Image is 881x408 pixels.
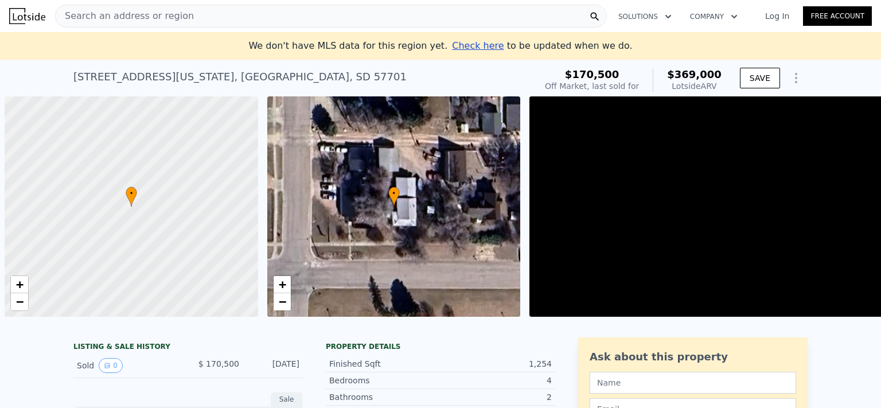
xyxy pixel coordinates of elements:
div: We don't have MLS data for this region yet. [248,39,632,53]
div: Sale [271,392,303,407]
div: Bathrooms [329,391,440,403]
div: Off Market, last sold for [545,80,639,92]
span: − [16,294,24,309]
button: View historical data [99,358,123,373]
span: $ 170,500 [198,359,239,368]
button: Company [681,6,747,27]
div: Lotside ARV [667,80,722,92]
span: Search an address or region [56,9,194,23]
span: • [388,188,400,199]
div: [DATE] [248,358,299,373]
button: Show Options [785,67,808,90]
div: to be updated when we do. [452,39,632,53]
a: Zoom out [11,293,28,310]
span: $170,500 [565,68,619,80]
div: Finished Sqft [329,358,440,370]
img: Lotside [9,8,45,24]
a: Zoom in [274,276,291,293]
div: LISTING & SALE HISTORY [73,342,303,353]
span: + [278,277,286,292]
button: SAVE [740,68,780,88]
div: Property details [326,342,555,351]
div: 2 [440,391,552,403]
button: Solutions [609,6,681,27]
span: • [126,188,137,199]
span: − [278,294,286,309]
a: Zoom in [11,276,28,293]
div: Sold [77,358,179,373]
div: 4 [440,375,552,386]
a: Free Account [803,6,872,26]
div: [STREET_ADDRESS][US_STATE] , [GEOGRAPHIC_DATA] , SD 57701 [73,69,407,85]
span: $369,000 [667,68,722,80]
div: • [388,186,400,207]
a: Zoom out [274,293,291,310]
div: Bedrooms [329,375,440,386]
div: 1,254 [440,358,552,370]
span: Check here [452,40,504,51]
a: Log In [751,10,803,22]
div: Ask about this property [590,349,796,365]
input: Name [590,372,796,394]
span: + [16,277,24,292]
div: • [126,186,137,207]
